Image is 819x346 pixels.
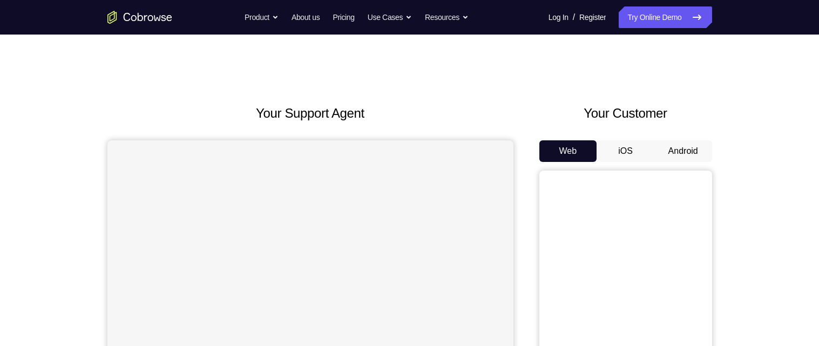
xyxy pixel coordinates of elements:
a: Register [579,6,606,28]
a: Go to the home page [107,11,172,24]
button: Resources [425,6,469,28]
a: Try Online Demo [619,6,712,28]
h2: Your Support Agent [107,104,513,123]
span: / [573,11,575,24]
a: About us [292,6,320,28]
button: Android [654,140,712,162]
h2: Your Customer [539,104,712,123]
button: iOS [597,140,654,162]
a: Pricing [333,6,354,28]
a: Log In [549,6,568,28]
button: Product [245,6,279,28]
button: Use Cases [368,6,412,28]
button: Web [539,140,597,162]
